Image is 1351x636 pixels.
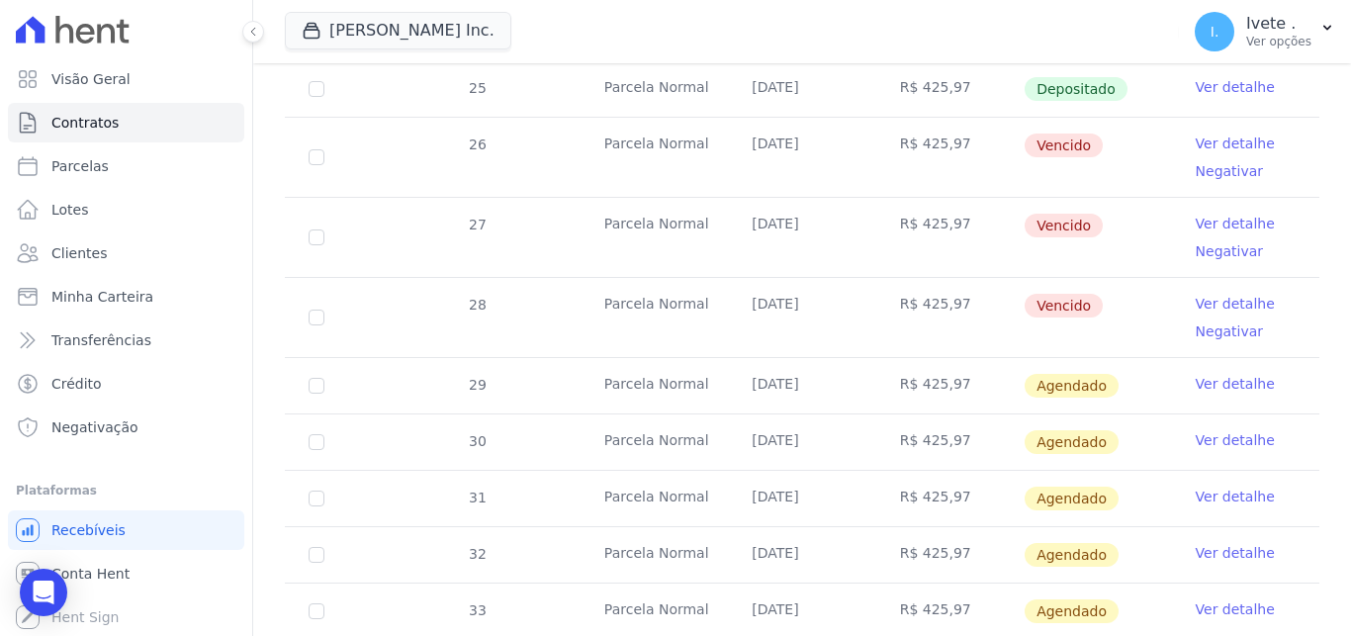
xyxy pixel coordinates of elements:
a: Ver detalhe [1196,543,1275,563]
a: Contratos [8,103,244,142]
a: Ver detalhe [1196,430,1275,450]
a: Ver detalhe [1196,599,1275,619]
a: Ver detalhe [1196,294,1275,314]
td: [DATE] [728,414,875,470]
td: Parcela Normal [581,471,728,526]
a: Lotes [8,190,244,229]
span: 33 [467,602,487,618]
input: default [309,149,324,165]
td: Parcela Normal [581,198,728,277]
td: [DATE] [728,471,875,526]
td: R$ 425,97 [876,198,1024,277]
a: Clientes [8,233,244,273]
td: Parcela Normal [581,358,728,413]
span: Negativação [51,417,138,437]
td: R$ 425,97 [876,527,1024,583]
span: Parcelas [51,156,109,176]
a: Ver detalhe [1196,77,1275,97]
a: Minha Carteira [8,277,244,317]
span: Depositado [1025,77,1127,101]
a: Ver detalhe [1196,134,1275,153]
span: 28 [467,297,487,313]
input: Só é possível selecionar pagamentos em aberto [309,81,324,97]
button: [PERSON_NAME] Inc. [285,12,511,49]
span: Minha Carteira [51,287,153,307]
td: [DATE] [728,358,875,413]
td: R$ 425,97 [876,118,1024,197]
td: R$ 425,97 [876,61,1024,117]
td: Parcela Normal [581,61,728,117]
span: 30 [467,433,487,449]
span: 27 [467,217,487,232]
input: default [309,378,324,394]
td: Parcela Normal [581,278,728,357]
td: Parcela Normal [581,414,728,470]
span: 32 [467,546,487,562]
span: Visão Geral [51,69,131,89]
span: Agendado [1025,599,1119,623]
a: Negativar [1196,323,1264,339]
a: Recebíveis [8,510,244,550]
td: R$ 425,97 [876,414,1024,470]
a: Crédito [8,364,244,404]
td: [DATE] [728,527,875,583]
input: default [309,434,324,450]
td: Parcela Normal [581,527,728,583]
input: default [309,310,324,325]
a: Transferências [8,320,244,360]
span: 29 [467,377,487,393]
span: 31 [467,490,487,505]
a: Negativação [8,408,244,447]
input: default [309,547,324,563]
input: default [309,491,324,506]
span: 25 [467,80,487,96]
td: [DATE] [728,61,875,117]
a: Ver detalhe [1196,374,1275,394]
span: I. [1211,25,1219,39]
a: Ver detalhe [1196,214,1275,233]
button: I. Ivete . Ver opções [1179,4,1351,59]
a: Ver detalhe [1196,487,1275,506]
input: default [309,603,324,619]
p: Ivete . [1246,14,1311,34]
span: Vencido [1025,294,1103,318]
span: Clientes [51,243,107,263]
span: Contratos [51,113,119,133]
td: R$ 425,97 [876,358,1024,413]
a: Negativar [1196,243,1264,259]
span: Recebíveis [51,520,126,540]
span: Agendado [1025,543,1119,567]
span: Conta Hent [51,564,130,584]
td: R$ 425,97 [876,471,1024,526]
span: Agendado [1025,374,1119,398]
span: 26 [467,136,487,152]
td: [DATE] [728,118,875,197]
a: Visão Geral [8,59,244,99]
span: Agendado [1025,487,1119,510]
a: Negativar [1196,163,1264,179]
td: Parcela Normal [581,118,728,197]
p: Ver opções [1246,34,1311,49]
input: default [309,229,324,245]
div: Plataformas [16,479,236,502]
span: Transferências [51,330,151,350]
span: Lotes [51,200,89,220]
span: Crédito [51,374,102,394]
a: Parcelas [8,146,244,186]
div: Open Intercom Messenger [20,569,67,616]
span: Vencido [1025,214,1103,237]
a: Conta Hent [8,554,244,593]
td: R$ 425,97 [876,278,1024,357]
span: Vencido [1025,134,1103,157]
span: Agendado [1025,430,1119,454]
td: [DATE] [728,198,875,277]
td: [DATE] [728,278,875,357]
